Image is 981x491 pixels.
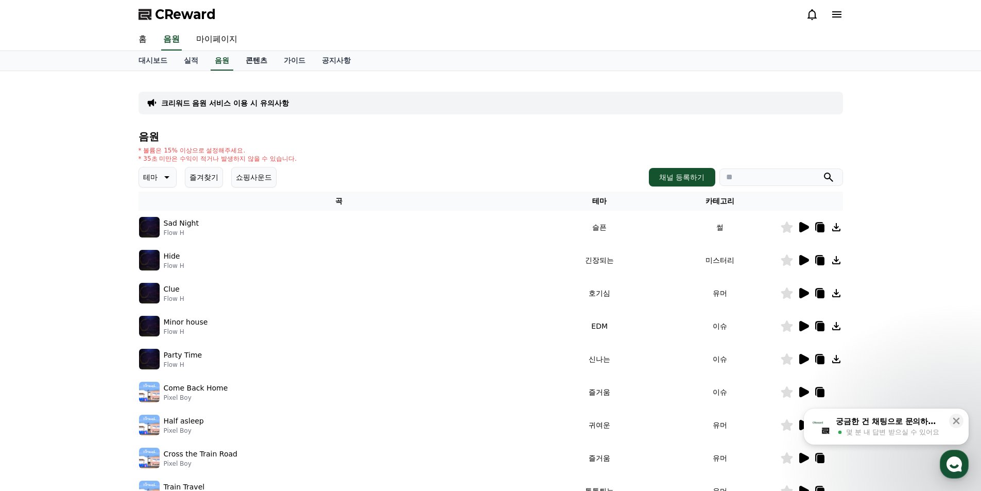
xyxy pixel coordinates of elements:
[139,316,160,336] img: music
[188,29,246,50] a: 마이페이지
[68,327,133,352] a: 대화
[660,211,780,244] td: 썰
[139,382,160,402] img: music
[164,427,204,435] p: Pixel Boy
[539,310,660,343] td: EDM
[649,168,715,187] button: 채널 등록하기
[133,327,198,352] a: 설정
[660,277,780,310] td: 유머
[164,328,208,336] p: Flow H
[164,229,199,237] p: Flow H
[660,409,780,442] td: 유머
[130,51,176,71] a: 대시보드
[139,349,160,369] img: music
[539,211,660,244] td: 슬픈
[159,342,171,350] span: 설정
[539,192,660,211] th: 테마
[660,442,780,475] td: 유머
[139,283,160,303] img: music
[164,449,237,460] p: Cross the Train Road
[164,317,208,328] p: Minor house
[660,343,780,376] td: 이슈
[185,167,223,188] button: 즐겨찾기
[143,170,158,184] p: 테마
[539,409,660,442] td: 귀여운
[539,343,660,376] td: 신나는
[314,51,359,71] a: 공지사항
[164,218,199,229] p: Sad Night
[164,350,202,361] p: Party Time
[660,244,780,277] td: 미스터리
[276,51,314,71] a: 가이드
[539,244,660,277] td: 긴장되는
[139,192,540,211] th: 곡
[139,448,160,468] img: music
[164,416,204,427] p: Half asleep
[660,192,780,211] th: 카테고리
[161,29,182,50] a: 음원
[660,376,780,409] td: 이슈
[539,277,660,310] td: 호기심
[139,155,297,163] p: * 35초 미만은 수익이 적거나 발생하지 않을 수 있습니다.
[164,251,180,262] p: Hide
[237,51,276,71] a: 콘텐츠
[539,442,660,475] td: 즐거움
[164,460,237,468] p: Pixel Boy
[660,310,780,343] td: 이슈
[139,250,160,270] img: music
[539,376,660,409] td: 즐거움
[231,167,277,188] button: 쇼핑사운드
[139,131,843,142] h4: 음원
[130,29,155,50] a: 홈
[155,6,216,23] span: CReward
[164,284,180,295] p: Clue
[139,6,216,23] a: CReward
[139,415,160,435] img: music
[161,98,289,108] a: 크리워드 음원 서비스 이용 시 유의사항
[94,343,107,351] span: 대화
[164,361,202,369] p: Flow H
[139,146,297,155] p: * 볼륨은 15% 이상으로 설정해주세요.
[164,295,184,303] p: Flow H
[164,383,228,394] p: Come Back Home
[139,217,160,238] img: music
[176,51,206,71] a: 실적
[3,327,68,352] a: 홈
[139,167,177,188] button: 테마
[211,51,233,71] a: 음원
[164,262,184,270] p: Flow H
[164,394,228,402] p: Pixel Boy
[32,342,39,350] span: 홈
